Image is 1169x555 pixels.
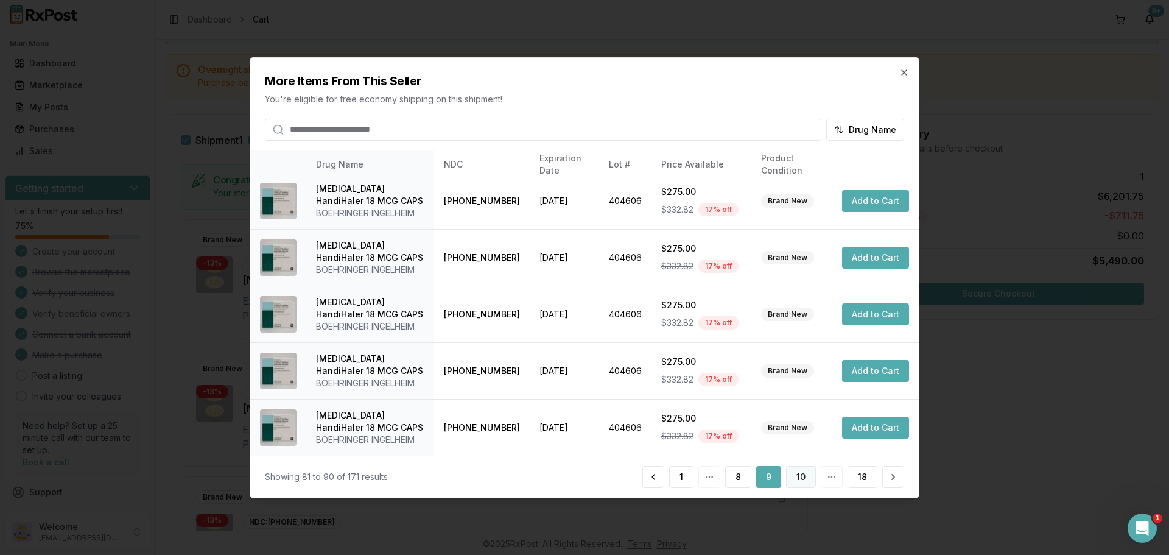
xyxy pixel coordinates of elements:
td: [PHONE_NUMBER] [434,342,530,399]
div: Brand New [761,194,814,208]
th: Lot # [599,150,651,179]
div: [MEDICAL_DATA] HandiHaler 18 MCG CAPS [316,409,424,434]
div: BOEHRINGER INGELHEIM [316,320,424,333]
button: Add to Cart [842,247,909,269]
div: [MEDICAL_DATA] HandiHaler 18 MCG CAPS [316,353,424,377]
td: [PHONE_NUMBER] [434,172,530,229]
th: Expiration Date [530,150,599,179]
span: Drug Name [849,123,896,135]
button: 9 [756,466,781,488]
span: $332.82 [661,373,693,386]
button: Add to Cart [842,360,909,382]
button: Add to Cart [842,417,909,439]
td: 404606 [599,172,651,229]
div: Brand New [761,251,814,264]
button: 18 [848,466,877,488]
img: Spiriva HandiHaler 18 MCG CAPS [260,409,297,446]
div: 17 % off [698,373,739,386]
div: Brand New [761,421,814,434]
iframe: Intercom live chat [1128,514,1157,543]
p: You're eligible for free economy shipping on this shipment! [265,93,904,105]
td: [PHONE_NUMBER] [434,229,530,286]
div: Showing 81 to 90 of 171 results [265,471,388,483]
div: BOEHRINGER INGELHEIM [316,207,424,219]
button: 1 [669,466,693,488]
td: 404606 [599,286,651,342]
button: 10 [786,466,816,488]
th: Product Condition [751,150,832,179]
span: $332.82 [661,203,693,216]
div: 17 % off [698,316,739,330]
th: Price Available [651,150,751,179]
td: [PHONE_NUMBER] [434,399,530,456]
img: Spiriva HandiHaler 18 MCG CAPS [260,183,297,219]
div: [MEDICAL_DATA] HandiHaler 18 MCG CAPS [316,296,424,320]
td: 404606 [599,342,651,399]
td: 404606 [599,399,651,456]
div: Brand New [761,364,814,378]
div: 17 % off [698,430,739,443]
td: [DATE] [530,172,599,229]
span: $332.82 [661,260,693,272]
td: [DATE] [530,229,599,286]
span: $332.82 [661,317,693,329]
div: 17 % off [698,260,739,273]
div: Brand New [761,308,814,321]
th: NDC [434,150,530,179]
td: 404606 [599,229,651,286]
div: BOEHRINGER INGELHEIM [316,434,424,446]
img: Spiriva HandiHaler 18 MCG CAPS [260,239,297,276]
td: [DATE] [530,342,599,399]
img: Spiriva HandiHaler 18 MCG CAPS [260,353,297,389]
div: BOEHRINGER INGELHEIM [316,377,424,389]
span: 1 [1153,514,1162,523]
h2: More Items From This Seller [265,72,904,89]
div: $275.00 [661,242,742,255]
div: [MEDICAL_DATA] HandiHaler 18 MCG CAPS [316,183,424,207]
div: $275.00 [661,299,742,311]
td: [DATE] [530,399,599,456]
img: Spiriva HandiHaler 18 MCG CAPS [260,296,297,333]
div: $275.00 [661,186,742,198]
td: [DATE] [530,286,599,342]
div: $275.00 [661,412,742,425]
th: Drug Name [306,150,434,179]
div: [MEDICAL_DATA] HandiHaler 18 MCG CAPS [316,239,424,264]
div: BOEHRINGER INGELHEIM [316,264,424,276]
div: $275.00 [661,356,742,368]
button: 8 [725,466,751,488]
span: $332.82 [661,430,693,442]
button: Drug Name [826,118,904,140]
div: 17 % off [698,203,739,216]
button: Add to Cart [842,303,909,325]
button: Add to Cart [842,190,909,212]
td: [PHONE_NUMBER] [434,286,530,342]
